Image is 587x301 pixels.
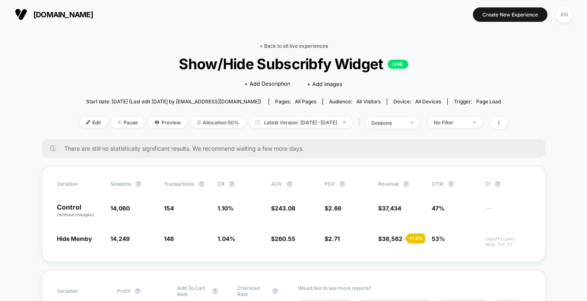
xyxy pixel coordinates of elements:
img: edit [86,120,90,124]
span: CI [485,181,531,187]
span: Sessions [110,181,131,187]
span: OTW [432,181,477,187]
span: CR [217,181,225,187]
span: Start date: [DATE] (Last edit [DATE] by [EMAIL_ADDRESS][DOMAIN_NAME]) [86,98,261,105]
span: $ [378,235,402,242]
span: $ [325,205,341,212]
span: Pause [111,117,144,128]
img: end [473,121,476,123]
button: ? [448,181,454,187]
button: ? [272,288,278,294]
span: --- [485,206,531,218]
span: $ [271,235,295,242]
span: 53% [432,235,445,242]
button: ? [286,181,293,187]
p: Control [57,204,102,218]
img: Visually logo [15,8,27,21]
span: + Add Description [244,80,290,88]
span: Variation [57,181,102,187]
div: No Filter [434,119,467,126]
span: Device: [387,98,447,105]
span: Latest Version: [DATE] - [DATE] [249,117,352,128]
span: Show/Hide Subscribfy Widget [101,55,486,72]
button: Create New Experience [473,7,547,22]
span: Allocation: 50% [191,117,245,128]
button: ? [403,181,409,187]
span: 14,249 [110,235,130,242]
div: Trigger: [454,98,501,105]
span: There are still no statistically significant results. We recommend waiting a few more days [64,145,529,152]
span: [DOMAIN_NAME] [33,10,93,19]
span: Checkout Rate [237,285,268,297]
button: ? [212,288,218,294]
img: end [117,120,122,124]
span: all pages [295,98,316,105]
button: AN [554,6,575,23]
p: Would like to see more reports? [298,285,531,291]
button: ? [198,181,205,187]
button: ? [134,288,141,294]
span: 14,060 [110,205,130,212]
img: calendar [255,120,260,124]
span: 2.71 [328,235,340,242]
p: LIVE [388,60,408,69]
button: ? [229,181,235,187]
span: Profit [117,288,130,294]
span: All Visitors [356,98,381,105]
img: rebalance [197,120,201,125]
span: Variation [57,285,102,297]
span: Page Load [476,98,501,105]
span: $ [378,205,401,212]
span: Revenue [378,181,399,187]
span: all devices [415,98,441,105]
span: PSV [325,181,335,187]
span: Insufficient data for CI [485,236,531,247]
div: Pages: [275,98,316,105]
span: 154 [164,205,174,212]
span: Add To Cart Rate [177,285,208,297]
span: Edit [80,117,107,128]
span: AOV [271,181,282,187]
span: 1.10 % [217,205,234,212]
img: end [410,122,413,124]
button: ? [135,181,142,187]
span: | [356,117,365,129]
span: 37,434 [382,205,401,212]
span: Hide Memby [57,235,92,242]
div: sessions [371,120,404,126]
span: 243.08 [275,205,295,212]
span: $ [271,205,295,212]
span: (without changes) [57,212,94,217]
button: [DOMAIN_NAME] [12,8,96,21]
div: + 1.6 % [407,233,425,243]
span: $ [325,235,340,242]
button: ? [494,181,501,187]
div: Audience: [329,98,381,105]
span: 1.04 % [217,235,235,242]
span: 47% [432,205,444,212]
span: 260.55 [275,235,295,242]
span: Transactions [164,181,194,187]
div: AN [556,7,572,23]
span: 2.66 [328,205,341,212]
span: Preview [148,117,187,128]
span: + Add Images [307,81,342,87]
img: end [343,121,346,123]
span: 148 [164,235,174,242]
span: 38,562 [382,235,402,242]
button: ? [339,181,346,187]
a: < Back to all live experiences [260,43,328,49]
